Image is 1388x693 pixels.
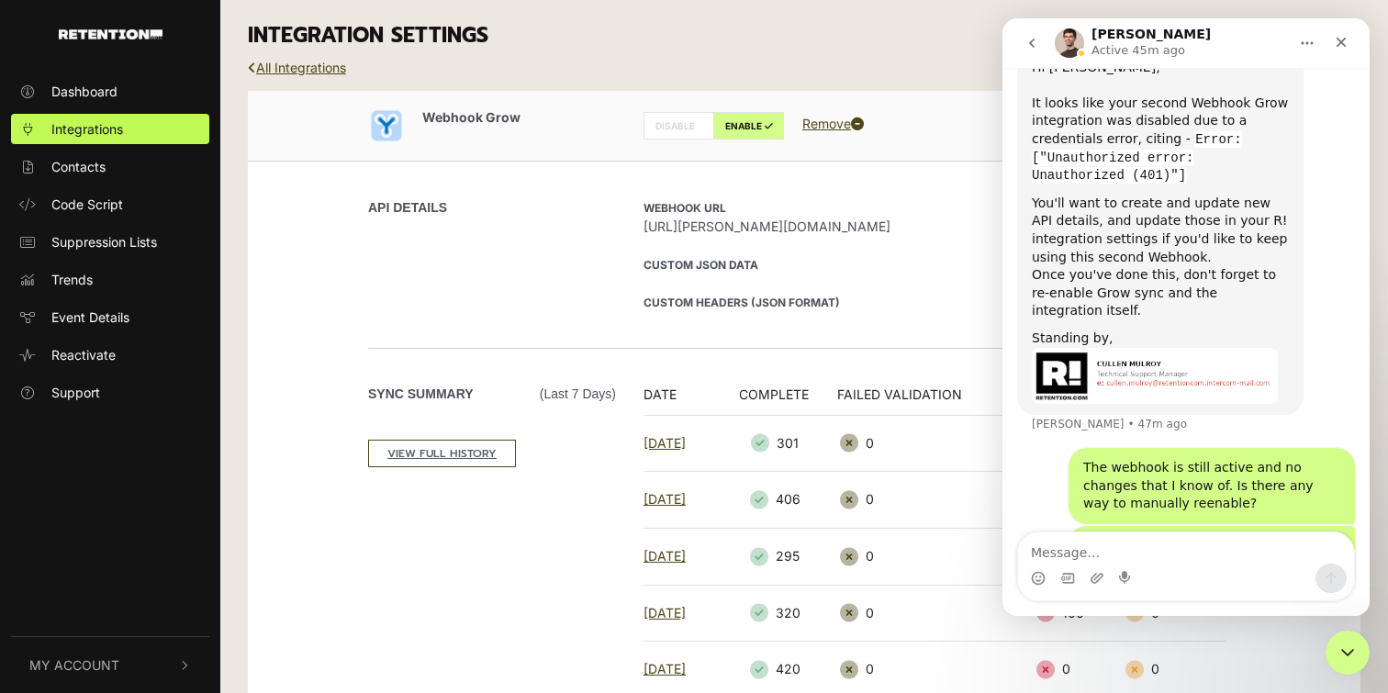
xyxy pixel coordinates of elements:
[11,114,209,144] a: Integrations
[644,385,721,416] th: DATE
[11,227,209,257] a: Suppression Lists
[368,107,405,144] img: Webhook Grow
[11,264,209,295] a: Trends
[644,201,726,215] strong: Webhook URL
[837,415,1034,472] td: 0
[51,383,100,402] span: Support
[802,116,864,131] a: Remove
[11,151,209,182] a: Contacts
[51,307,129,327] span: Event Details
[644,112,714,140] label: DISABLE
[721,528,837,585] td: 295
[422,109,520,125] span: Webhook Grow
[248,23,1360,49] h3: INTEGRATION SETTINGS
[644,548,686,564] a: [DATE]
[51,157,106,176] span: Contacts
[11,340,209,370] a: Reactivate
[248,60,346,75] a: All Integrations
[644,491,686,507] a: [DATE]
[51,345,116,364] span: Reactivate
[540,385,616,404] span: (Last 7 days)
[644,435,686,451] a: [DATE]
[368,440,516,467] a: VIEW FULL HISTORY
[59,29,162,39] img: Retention.com
[11,637,209,693] button: My Account
[51,82,118,101] span: Dashboard
[837,472,1034,529] td: 0
[11,377,209,408] a: Support
[644,661,686,676] a: [DATE]
[29,655,119,675] span: My Account
[368,198,447,218] label: API DETAILS
[368,385,616,404] label: Sync Summary
[713,112,784,140] label: ENABLE
[51,119,123,139] span: Integrations
[837,585,1034,642] td: 0
[837,385,1034,416] th: FAILED VALIDATION
[51,232,157,251] span: Suppression Lists
[11,76,209,106] a: Dashboard
[11,302,209,332] a: Event Details
[644,258,758,272] strong: Custom JSON Data
[837,528,1034,585] td: 0
[721,415,837,472] td: 301
[644,217,1203,236] span: [URL][PERSON_NAME][DOMAIN_NAME]
[11,189,209,219] a: Code Script
[644,296,840,309] strong: Custom Headers (JSON format)
[721,585,837,642] td: 320
[51,270,93,289] span: Trends
[1002,18,1370,616] iframe: Intercom live chat
[1326,631,1370,675] iframe: Intercom live chat
[644,605,686,620] a: [DATE]
[721,385,837,416] th: COMPLETE
[721,472,837,529] td: 406
[51,195,123,214] span: Code Script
